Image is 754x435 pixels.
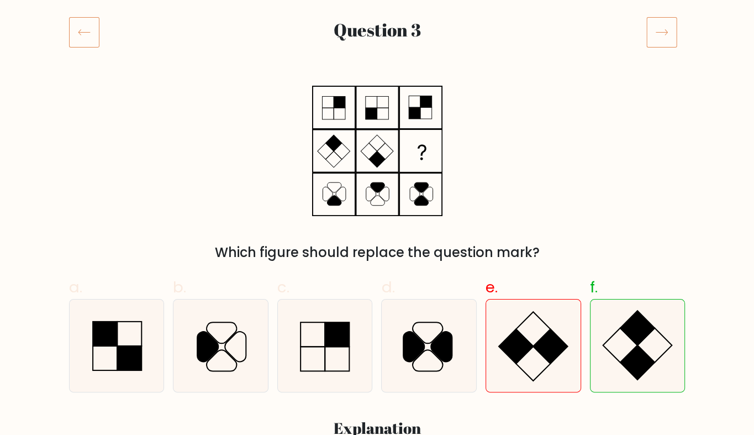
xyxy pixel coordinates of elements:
span: b. [173,276,186,298]
span: e. [486,276,498,298]
span: f. [590,276,598,298]
span: d. [381,276,394,298]
span: c. [277,276,289,298]
div: Which figure should replace the question mark? [76,243,679,263]
span: a. [69,276,82,298]
h2: Question 3 [122,19,633,40]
